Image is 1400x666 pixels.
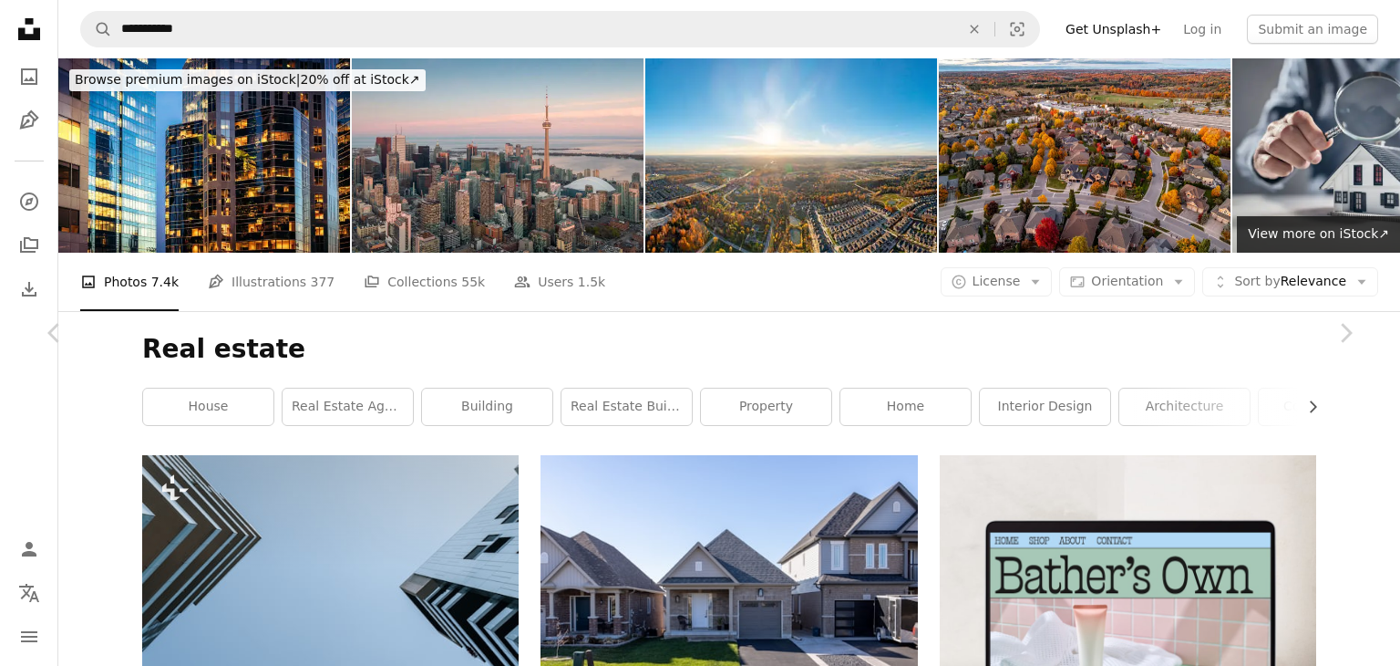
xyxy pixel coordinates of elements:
[941,267,1053,297] button: License
[142,333,1316,366] h1: Real estate
[352,58,643,253] img: Aerial View of Toronto Financial District at Sunset, Ontario, Canada
[11,575,47,611] button: Language
[208,253,335,311] a: Illustrations 377
[1055,15,1172,44] a: Get Unsplash+
[11,183,47,220] a: Explore
[840,389,971,425] a: home
[1291,245,1400,421] a: Next
[11,102,47,139] a: Illustrations
[75,72,420,87] span: 20% off at iStock ↗
[1119,389,1250,425] a: architecture
[81,12,112,47] button: Search Unsplash
[58,58,350,253] img: Modern glass offices at dusk
[422,389,552,425] a: building
[980,389,1110,425] a: interior design
[1259,389,1389,425] a: construction
[701,389,831,425] a: property
[461,272,485,292] span: 55k
[1172,15,1232,44] a: Log in
[514,253,605,311] a: Users 1.5k
[11,531,47,567] a: Log in / Sign up
[578,272,605,292] span: 1.5k
[995,12,1039,47] button: Visual search
[58,58,437,102] a: Browse premium images on iStock|20% off at iStock↗
[364,253,485,311] a: Collections 55k
[11,58,47,95] a: Photos
[11,619,47,655] button: Menu
[1234,274,1280,288] span: Sort by
[973,274,1021,288] span: License
[939,58,1230,253] img: Multi color Leaves in Boyd Neighbourhood Park at Rutherford road and Islington ave, Woodbridge, C...
[11,227,47,264] a: Collections
[645,58,937,253] img: Multi color Leaves in Neighbourhood Park at Weston Road and Major MacKenzie Dr. , Woodbridge, Canada
[1234,273,1346,291] span: Relevance
[1247,15,1378,44] button: Submit an image
[1202,267,1378,297] button: Sort byRelevance
[283,389,413,425] a: real estate agent
[1059,267,1195,297] button: Orientation
[540,572,917,588] a: gray and white concrete house
[1237,216,1400,253] a: View more on iStock↗
[75,72,300,87] span: Browse premium images on iStock |
[954,12,994,47] button: Clear
[1091,274,1163,288] span: Orientation
[80,11,1040,47] form: Find visuals sitewide
[561,389,692,425] a: real estate building
[1248,226,1389,241] span: View more on iStock ↗
[143,389,273,425] a: house
[311,272,335,292] span: 377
